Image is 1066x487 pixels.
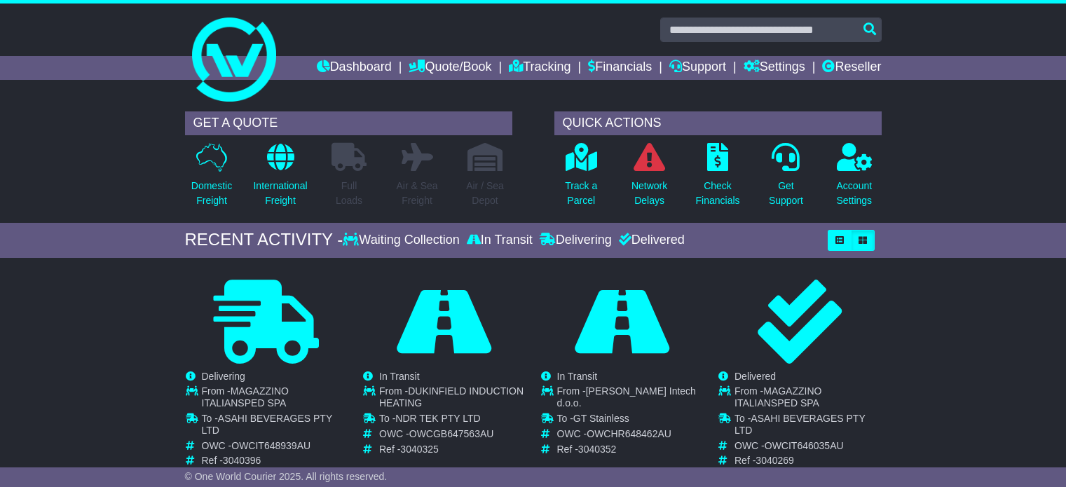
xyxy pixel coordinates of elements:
td: OWC - [202,440,348,455]
td: From - [734,385,881,413]
a: Dashboard [317,56,392,80]
span: 3040396 [223,455,261,466]
td: To - [202,413,348,440]
td: To - [557,413,704,428]
span: ASAHI BEVERAGES PTY LTD [202,413,332,436]
p: Full Loads [332,179,367,208]
p: Domestic Freight [191,179,232,208]
a: Tracking [509,56,570,80]
div: QUICK ACTIONS [554,111,882,135]
div: RECENT ACTIVITY - [185,230,343,250]
a: InternationalFreight [252,142,308,216]
span: ASAHI BEVERAGES PTY LTD [734,413,865,436]
span: 3040352 [578,444,617,455]
a: CheckFinancials [695,142,741,216]
span: Delivered [734,371,776,382]
td: To - [379,413,526,428]
a: AccountSettings [836,142,873,216]
a: Reseller [822,56,881,80]
span: 3040269 [756,455,794,466]
span: OWCGB647563AU [409,428,494,439]
a: Quote/Book [409,56,491,80]
div: GET A QUOTE [185,111,512,135]
td: Ref - [734,455,881,467]
span: DUKINFIELD INDUCTION HEATING [379,385,524,409]
p: International Freight [253,179,307,208]
span: OWCIT648939AU [231,440,310,451]
span: NDR TEK PTY LTD [395,413,480,424]
div: In Transit [463,233,536,248]
p: Check Financials [696,179,740,208]
a: Settings [744,56,805,80]
a: GetSupport [768,142,804,216]
span: MAGAZZINO ITALIANSPED SPA [202,385,289,409]
div: Delivering [536,233,615,248]
p: Air / Sea Depot [466,179,504,208]
p: Get Support [769,179,803,208]
a: DomesticFreight [191,142,233,216]
a: Track aParcel [564,142,598,216]
div: Waiting Collection [343,233,463,248]
span: In Transit [557,371,598,382]
span: [PERSON_NAME] Intech d.o.o. [557,385,696,409]
p: Track a Parcel [565,179,597,208]
p: Network Delays [631,179,667,208]
td: Ref - [557,444,704,455]
span: GT Stainless [573,413,629,424]
td: From - [202,385,348,413]
td: OWC - [734,440,881,455]
span: 3040325 [400,444,439,455]
span: OWCIT646035AU [765,440,844,451]
td: From - [557,385,704,413]
span: © One World Courier 2025. All rights reserved. [185,471,388,482]
span: OWCHR648462AU [587,428,671,439]
p: Air & Sea Freight [396,179,437,208]
td: OWC - [379,428,526,444]
td: From - [379,385,526,413]
td: To - [734,413,881,440]
span: Delivering [202,371,245,382]
td: OWC - [557,428,704,444]
span: In Transit [379,371,420,382]
span: MAGAZZINO ITALIANSPED SPA [734,385,821,409]
a: NetworkDelays [631,142,668,216]
div: Delivered [615,233,685,248]
a: Support [669,56,726,80]
p: Account Settings [837,179,873,208]
td: Ref - [379,444,526,455]
td: Ref - [202,455,348,467]
a: Financials [588,56,652,80]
